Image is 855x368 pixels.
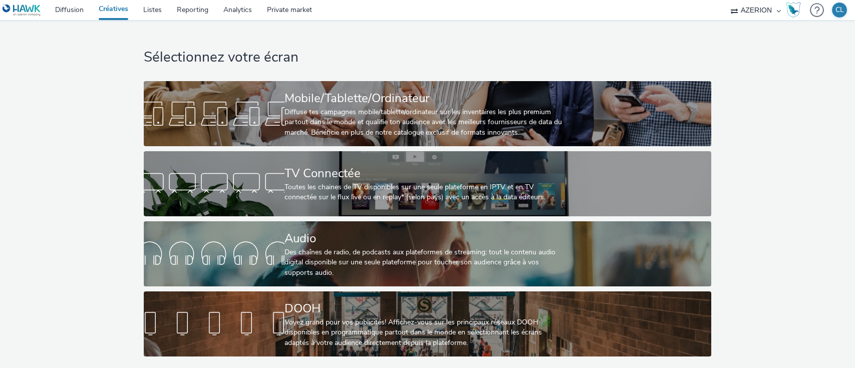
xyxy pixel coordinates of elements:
img: Hawk Academy [786,2,801,18]
div: Diffuse tes campagnes mobile/tablette/ordinateur sur les inventaires les plus premium partout dan... [284,107,566,138]
a: TV ConnectéeToutes les chaines de TV disponibles sur une seule plateforme en IPTV et en TV connec... [144,151,711,216]
h1: Sélectionnez votre écran [144,48,711,67]
div: Mobile/Tablette/Ordinateur [284,90,566,107]
div: Toutes les chaines de TV disponibles sur une seule plateforme en IPTV et en TV connectée sur le f... [284,182,566,203]
a: Hawk Academy [786,2,805,18]
div: Audio [284,230,566,247]
div: Des chaînes de radio, de podcasts aux plateformes de streaming: tout le contenu audio digital dis... [284,247,566,278]
a: DOOHVoyez grand pour vos publicités! Affichez-vous sur les principaux réseaux DOOH disponibles en... [144,291,711,356]
div: Voyez grand pour vos publicités! Affichez-vous sur les principaux réseaux DOOH disponibles en pro... [284,317,566,348]
div: CL [835,3,844,18]
div: DOOH [284,300,566,317]
a: AudioDes chaînes de radio, de podcasts aux plateformes de streaming: tout le contenu audio digita... [144,221,711,286]
div: TV Connectée [284,165,566,182]
img: undefined Logo [3,4,41,17]
a: Mobile/Tablette/OrdinateurDiffuse tes campagnes mobile/tablette/ordinateur sur les inventaires le... [144,81,711,146]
